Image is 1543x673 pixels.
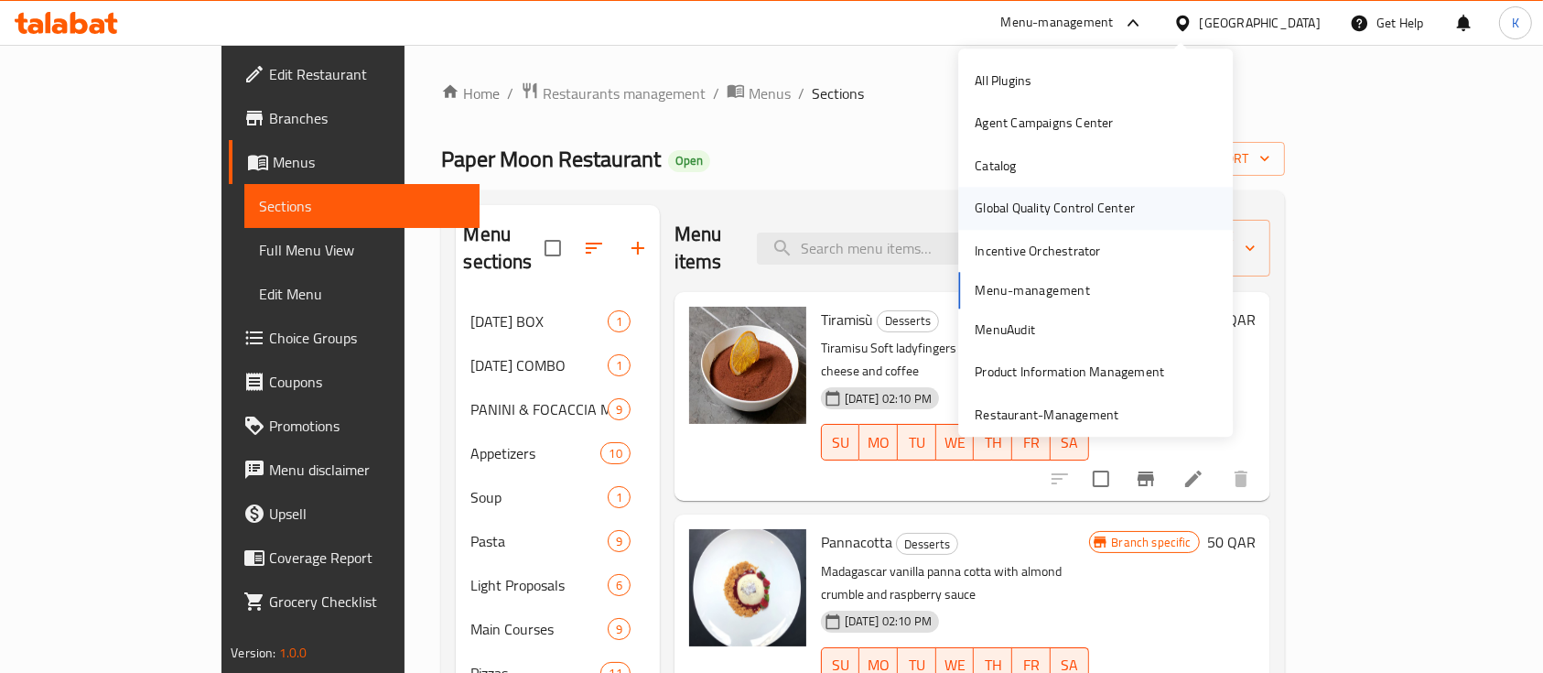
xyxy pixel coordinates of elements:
a: Coupons [229,360,480,404]
div: Product Information Management [975,363,1164,383]
a: Edit menu item [1182,468,1204,490]
div: All Plugins [975,71,1031,91]
span: Grocery Checklist [269,591,465,613]
div: items [608,354,631,376]
h2: Menu items [674,221,735,276]
div: Light Proposals6 [456,563,659,607]
span: Pannacotta [821,528,892,556]
span: Desserts [878,310,938,331]
div: PANINI & FOCACCIA MENU9 [456,387,659,431]
button: TH [974,424,1012,461]
div: Agent Campaigns Center [975,114,1113,134]
span: Upsell [269,503,465,525]
span: Coupons [269,371,465,393]
span: WE [944,429,967,456]
button: WE [936,424,975,461]
div: Appetizers10 [456,431,659,475]
a: Edit Menu [244,272,480,316]
input: search [757,233,973,265]
span: PANINI & FOCACCIA MENU [470,398,607,420]
span: Branches [269,107,465,129]
span: Desserts [897,534,957,555]
span: [DATE] 02:10 PM [837,390,939,407]
span: Sections [259,195,465,217]
span: MO [867,429,890,456]
div: Open [668,150,710,172]
div: [DATE] COMBO1 [456,343,659,387]
span: 9 [609,533,630,550]
button: SA [1051,424,1089,461]
span: 6 [609,577,630,594]
span: Tiramisù [821,306,873,333]
a: Branches [229,96,480,140]
span: Sections [812,82,864,104]
span: Pasta [470,530,607,552]
span: TU [905,429,929,456]
span: SU [829,429,853,456]
button: SU [821,424,860,461]
a: Menus [727,81,791,105]
a: Restaurants management [521,81,706,105]
div: Restaurant-Management [975,405,1118,425]
span: [DATE] COMBO [470,354,607,376]
span: [DATE] 02:10 PM [837,613,939,630]
div: Global Quality Control Center [975,199,1135,219]
span: TH [981,429,1005,456]
span: Coverage Report [269,547,465,569]
button: MO [859,424,898,461]
span: Edit Restaurant [269,63,465,85]
span: Soup [470,486,607,508]
span: 1 [609,313,630,331]
span: 1.0.0 [279,641,308,665]
p: Madagascar vanilla panna cotta with almond crumble and raspberry sauce [821,560,1089,606]
button: TU [898,424,936,461]
div: [DATE] BOX1 [456,299,659,343]
a: Choice Groups [229,316,480,360]
span: Manage items [1162,225,1256,271]
img: Pannacotta [689,529,806,646]
button: delete [1219,457,1263,501]
a: Menu disclaimer [229,448,480,492]
span: Light Proposals [470,574,607,596]
a: Coverage Report [229,536,480,580]
div: MenuAudit [975,320,1035,340]
div: items [608,486,631,508]
a: Sections [244,184,480,228]
button: Branch-specific-item [1124,457,1168,501]
span: Restaurants management [543,82,706,104]
span: K [1512,13,1519,33]
span: Promotions [269,415,465,437]
span: Select to update [1082,460,1120,498]
span: SA [1058,429,1082,456]
span: Choice Groups [269,327,465,349]
span: 10 [601,445,629,462]
li: / [713,82,719,104]
span: Menus [749,82,791,104]
nav: breadcrumb [441,81,1284,105]
span: 9 [609,621,630,638]
span: Version: [231,641,275,665]
span: Open [668,153,710,168]
span: 9 [609,401,630,418]
li: / [798,82,804,104]
div: Catalog [975,156,1016,176]
a: Menus [229,140,480,184]
h2: Menu sections [463,221,544,276]
div: Pasta9 [456,519,659,563]
div: Appetizers [470,442,600,464]
div: items [608,530,631,552]
span: Menus [273,151,465,173]
div: items [608,310,631,332]
span: [DATE] BOX [470,310,607,332]
span: Paper Moon Restaurant [441,138,661,179]
div: items [608,574,631,596]
a: Promotions [229,404,480,448]
button: FR [1012,424,1051,461]
div: Main Courses9 [456,607,659,651]
div: Soup1 [456,475,659,519]
span: Edit Menu [259,283,465,305]
span: export [1182,147,1270,170]
span: Branch specific [1105,534,1199,551]
div: Desserts [896,533,958,555]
